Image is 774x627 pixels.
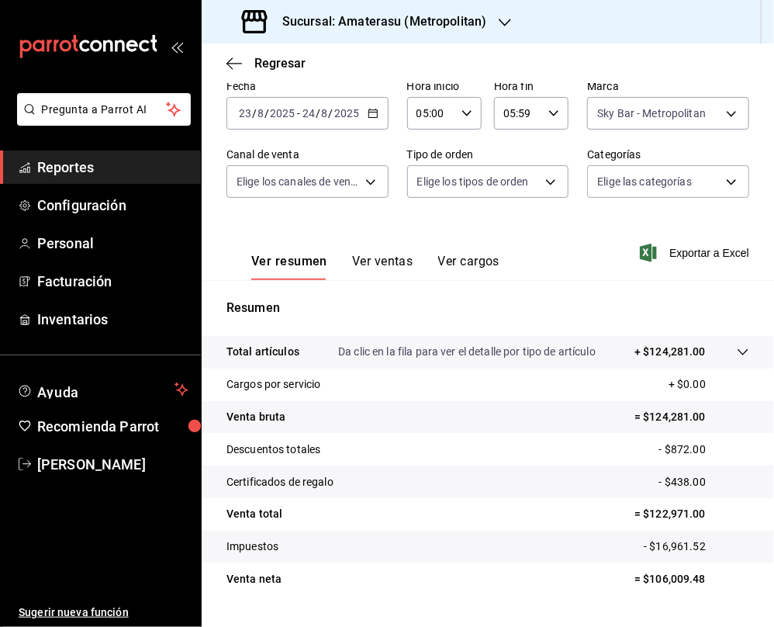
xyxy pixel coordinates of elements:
[494,81,568,92] label: Hora fin
[644,539,749,555] p: - $16,961.52
[37,271,188,292] span: Facturación
[329,107,333,120] span: /
[237,174,360,189] span: Elige los canales de venta
[254,56,306,71] span: Regresar
[587,150,749,161] label: Categorías
[226,409,285,425] p: Venta bruta
[226,150,389,161] label: Canal de venta
[321,107,329,120] input: --
[37,195,188,216] span: Configuración
[37,309,188,330] span: Inventarios
[251,254,327,280] button: Ver resumen
[270,12,486,31] h3: Sucursal: Amaterasu (Metropolitan)
[226,442,320,458] p: Descuentos totales
[338,344,596,360] p: Da clic en la fila para ver el detalle por tipo de artículo
[37,157,188,178] span: Reportes
[37,233,188,254] span: Personal
[37,416,188,437] span: Recomienda Parrot
[669,376,749,393] p: + $0.00
[597,106,706,121] span: Sky Bar - Metropolitan
[251,254,499,280] div: navigation tabs
[252,107,257,120] span: /
[264,107,269,120] span: /
[269,107,295,120] input: ----
[643,244,749,262] button: Exportar a Excel
[226,299,749,317] p: Resumen
[634,571,749,587] p: = $106,009.48
[352,254,413,280] button: Ver ventas
[659,442,749,458] p: - $872.00
[417,174,529,189] span: Elige los tipos de orden
[226,376,321,393] p: Cargos por servicio
[407,150,569,161] label: Tipo de orden
[37,380,168,399] span: Ayuda
[226,474,333,490] p: Certificados de regalo
[226,344,299,360] p: Total artículos
[171,40,183,53] button: open_drawer_menu
[42,102,167,118] span: Pregunta a Parrot AI
[302,107,316,120] input: --
[226,56,306,71] button: Regresar
[226,571,282,587] p: Venta neta
[587,81,749,92] label: Marca
[226,539,278,555] p: Impuestos
[659,474,749,490] p: - $438.00
[316,107,320,120] span: /
[297,107,300,120] span: -
[37,454,188,475] span: [PERSON_NAME]
[333,107,360,120] input: ----
[634,344,706,360] p: + $124,281.00
[11,113,191,129] a: Pregunta a Parrot AI
[257,107,264,120] input: --
[634,409,749,425] p: = $124,281.00
[17,93,191,126] button: Pregunta a Parrot AI
[597,174,692,189] span: Elige las categorías
[226,506,282,522] p: Venta total
[634,506,749,522] p: = $122,971.00
[226,81,389,92] label: Fecha
[19,604,188,621] span: Sugerir nueva función
[438,254,500,280] button: Ver cargos
[407,81,482,92] label: Hora inicio
[238,107,252,120] input: --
